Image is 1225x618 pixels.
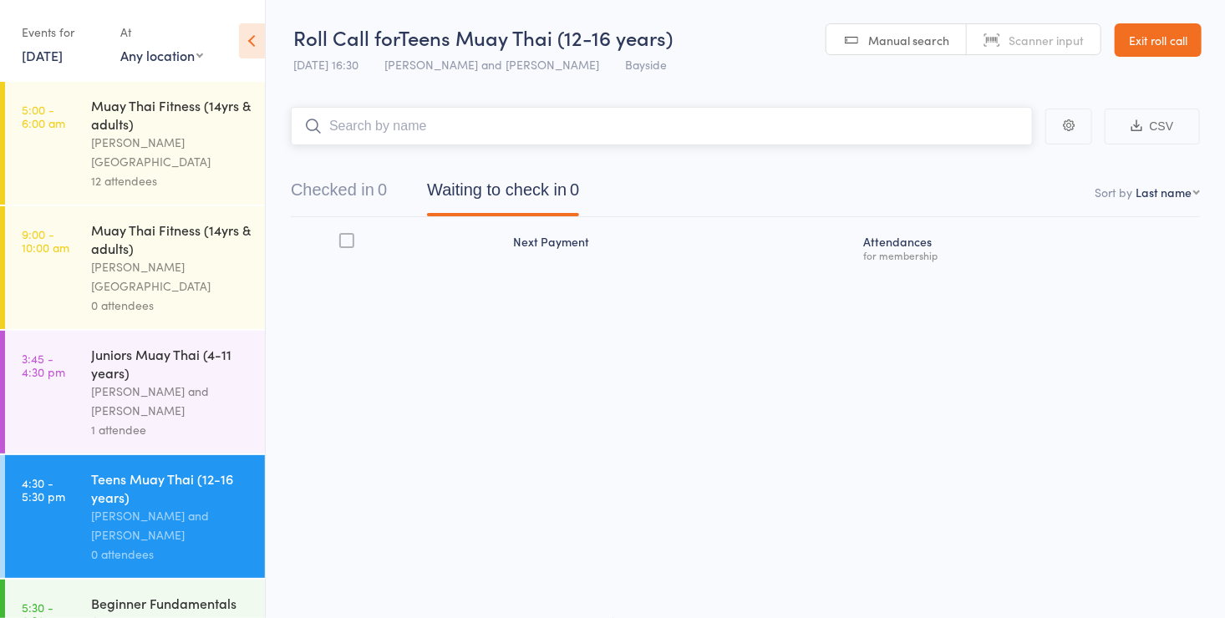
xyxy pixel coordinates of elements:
div: Last name [1136,184,1192,200]
button: CSV [1105,109,1200,144]
div: [PERSON_NAME] and [PERSON_NAME] [91,382,251,420]
span: Manual search [868,32,949,48]
button: Checked in0 [291,172,387,216]
div: Muay Thai Fitness (14yrs & adults) [91,220,251,257]
div: [PERSON_NAME][GEOGRAPHIC_DATA] [91,133,251,171]
time: 5:00 - 6:00 am [22,103,65,129]
time: 3:45 - 4:30 pm [22,352,65,378]
label: Sort by [1095,184,1132,200]
span: Bayside [625,56,667,73]
span: Scanner input [1009,32,1084,48]
input: Search by name [291,107,1033,145]
a: 3:45 -4:30 pmJuniors Muay Thai (4-11 years)[PERSON_NAME] and [PERSON_NAME]1 attendee [5,331,265,453]
div: 1 attendee [91,420,251,439]
a: Exit roll call [1115,23,1202,57]
div: Muay Thai Fitness (14yrs & adults) [91,96,251,133]
div: Atten­dances [856,225,1200,269]
a: 4:30 -5:30 pmTeens Muay Thai (12-16 years)[PERSON_NAME] and [PERSON_NAME]0 attendees [5,455,265,578]
div: [PERSON_NAME][GEOGRAPHIC_DATA] [91,257,251,296]
div: 0 attendees [91,296,251,315]
div: 0 attendees [91,545,251,564]
button: Waiting to check in0 [427,172,579,216]
div: for membership [863,250,1193,261]
div: 0 [378,180,387,199]
div: 0 [570,180,579,199]
span: Teens Muay Thai (12-16 years) [399,23,673,51]
div: At [120,18,203,46]
span: [PERSON_NAME] and [PERSON_NAME] [384,56,599,73]
span: Roll Call for [293,23,399,51]
div: Any location [120,46,203,64]
a: [DATE] [22,46,63,64]
a: 5:00 -6:00 amMuay Thai Fitness (14yrs & adults)[PERSON_NAME][GEOGRAPHIC_DATA]12 attendees [5,82,265,205]
a: 9:00 -10:00 amMuay Thai Fitness (14yrs & adults)[PERSON_NAME][GEOGRAPHIC_DATA]0 attendees [5,206,265,329]
time: 9:00 - 10:00 am [22,227,69,254]
div: Next Payment [506,225,856,269]
div: 12 attendees [91,171,251,190]
div: Juniors Muay Thai (4-11 years) [91,345,251,382]
div: [PERSON_NAME] and [PERSON_NAME] [91,506,251,545]
div: Events for [22,18,104,46]
span: [DATE] 16:30 [293,56,358,73]
div: Teens Muay Thai (12-16 years) [91,469,251,506]
time: 4:30 - 5:30 pm [22,476,65,503]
